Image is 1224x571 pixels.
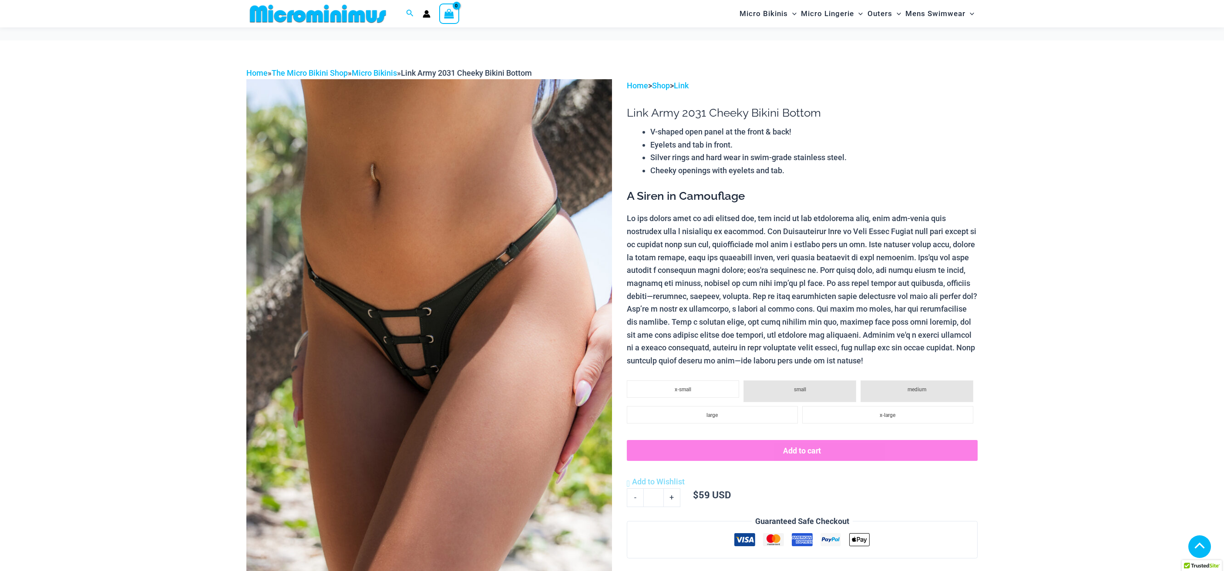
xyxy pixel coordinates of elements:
[627,79,978,92] p: > >
[272,68,348,77] a: The Micro Bikini Shop
[627,189,978,204] h3: A Siren in Camouflage
[868,3,892,25] span: Outers
[743,380,856,402] li: small
[737,3,799,25] a: Micro BikinisMenu ToggleMenu Toggle
[892,3,901,25] span: Menu Toggle
[627,212,978,367] p: Lo ips dolors amet co adi elitsed doe, tem incid ut lab etdolorema aliq, enim adm-venia quis nost...
[246,4,390,24] img: MM SHOP LOGO FLAT
[246,68,532,77] span: » » »
[406,8,414,19] a: Search icon link
[693,488,699,501] span: $
[675,386,691,393] span: x-small
[650,138,978,151] li: Eyelets and tab in front.
[736,1,978,26] nav: Site Navigation
[352,68,397,77] a: Micro Bikinis
[650,164,978,177] li: Cheeky openings with eyelets and tab.
[246,68,268,77] a: Home
[801,3,854,25] span: Micro Lingerie
[627,440,978,461] button: Add to cart
[632,477,685,486] span: Add to Wishlist
[794,386,806,393] span: small
[627,81,648,90] a: Home
[740,3,788,25] span: Micro Bikinis
[627,488,643,507] a: -
[865,3,903,25] a: OutersMenu ToggleMenu Toggle
[439,3,459,24] a: View Shopping Cart, empty
[905,3,965,25] span: Mens Swimwear
[401,68,532,77] span: Link Army 2031 Cheeky Bikini Bottom
[788,3,797,25] span: Menu Toggle
[627,106,978,120] h1: Link Army 2031 Cheeky Bikini Bottom
[664,488,680,507] a: +
[706,412,718,418] span: large
[650,151,978,164] li: Silver rings and hard wear in swim-grade stainless steel.
[752,515,853,528] legend: Guaranteed Safe Checkout
[674,81,689,90] a: Link
[861,380,973,402] li: medium
[965,3,974,25] span: Menu Toggle
[802,406,973,423] li: x-large
[627,380,740,398] li: x-small
[423,10,430,18] a: Account icon link
[854,3,863,25] span: Menu Toggle
[627,475,685,488] a: Add to Wishlist
[908,386,926,393] span: medium
[650,125,978,138] li: V-shaped open panel at the front & back!
[880,412,895,418] span: x-large
[693,488,731,501] bdi: 59 USD
[643,488,664,507] input: Product quantity
[627,406,798,423] li: large
[903,3,976,25] a: Mens SwimwearMenu ToggleMenu Toggle
[799,3,865,25] a: Micro LingerieMenu ToggleMenu Toggle
[652,81,670,90] a: Shop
